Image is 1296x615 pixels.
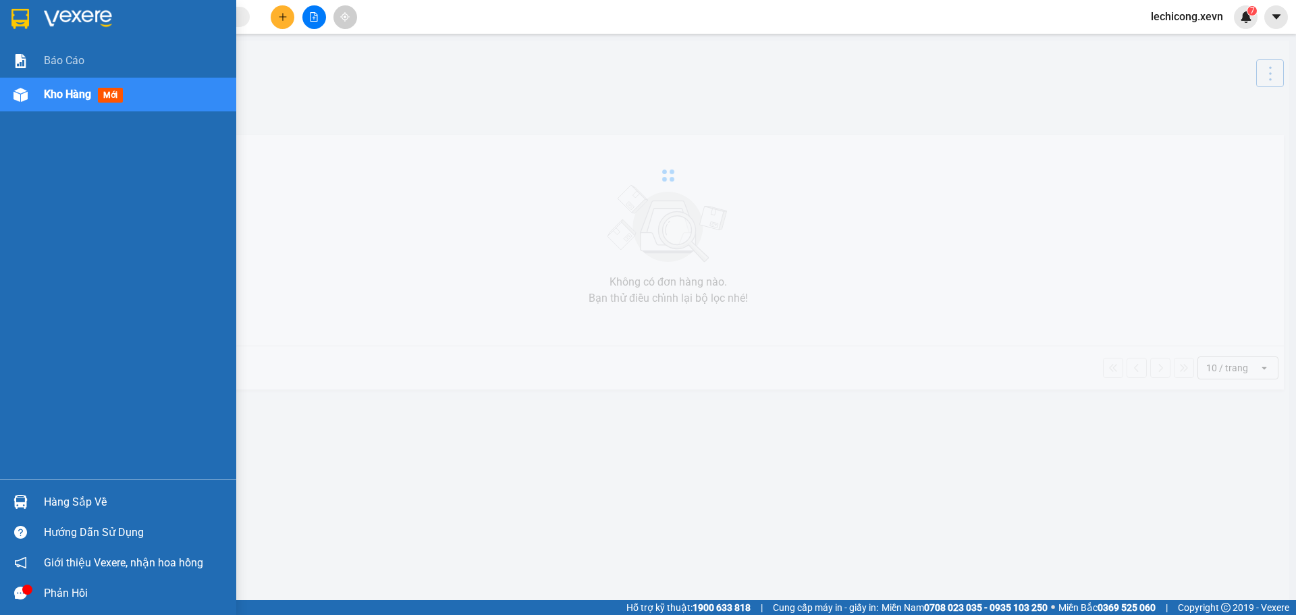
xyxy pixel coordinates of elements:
[302,5,326,29] button: file-add
[333,5,357,29] button: aim
[11,9,29,29] img: logo-vxr
[44,583,226,604] div: Phản hồi
[773,600,878,615] span: Cung cấp máy in - giấy in:
[626,600,751,615] span: Hỗ trợ kỹ thuật:
[1058,600,1156,615] span: Miền Bắc
[13,88,28,102] img: warehouse-icon
[14,587,27,599] span: message
[1166,600,1168,615] span: |
[44,88,91,101] span: Kho hàng
[1051,605,1055,610] span: ⚪️
[1249,6,1254,16] span: 7
[98,88,123,103] span: mới
[1098,602,1156,613] strong: 0369 525 060
[271,5,294,29] button: plus
[1221,603,1231,612] span: copyright
[1140,8,1234,25] span: lechicong.xevn
[44,492,226,512] div: Hàng sắp về
[1240,11,1252,23] img: icon-new-feature
[882,600,1048,615] span: Miền Nam
[14,556,27,569] span: notification
[44,554,203,571] span: Giới thiệu Vexere, nhận hoa hồng
[44,52,84,69] span: Báo cáo
[309,12,319,22] span: file-add
[693,602,751,613] strong: 1900 633 818
[13,54,28,68] img: solution-icon
[340,12,350,22] span: aim
[278,12,288,22] span: plus
[1270,11,1282,23] span: caret-down
[1264,5,1288,29] button: caret-down
[13,495,28,509] img: warehouse-icon
[14,526,27,539] span: question-circle
[761,600,763,615] span: |
[924,602,1048,613] strong: 0708 023 035 - 0935 103 250
[44,523,226,543] div: Hướng dẫn sử dụng
[1247,6,1257,16] sup: 7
